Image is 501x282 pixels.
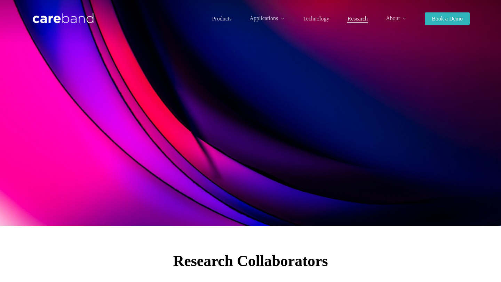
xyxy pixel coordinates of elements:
[249,16,285,22] a: Applications
[386,16,407,22] a: About
[386,15,400,21] span: About
[432,16,463,22] span: Book a Demo
[249,15,278,21] span: Applications
[31,252,470,271] h2: Research Collaborators
[212,16,231,22] a: Products
[347,16,368,22] a: Research
[303,16,329,22] a: Technology
[425,16,470,22] a: Book a Demo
